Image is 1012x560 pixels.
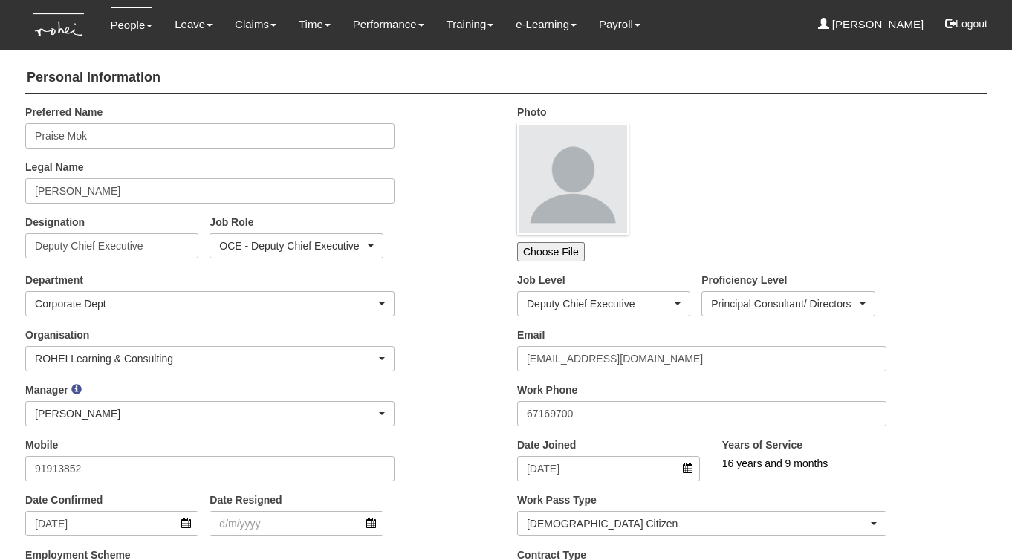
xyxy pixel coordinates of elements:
[25,437,58,452] label: Mobile
[111,7,153,42] a: People
[210,492,282,507] label: Date Resigned
[701,273,787,287] label: Proficiency Level
[818,7,924,42] a: [PERSON_NAME]
[25,273,83,287] label: Department
[219,238,364,253] div: OCE - Deputy Chief Executive
[516,7,577,42] a: e-Learning
[711,296,856,311] div: Principal Consultant/ Directors
[701,291,875,316] button: Principal Consultant/ Directors
[599,7,640,42] a: Payroll
[25,291,395,316] button: Corporate Dept
[175,7,213,42] a: Leave
[517,123,629,235] img: profile.png
[25,328,89,342] label: Organisation
[25,511,198,536] input: d/m/yyyy
[25,401,395,426] button: [PERSON_NAME]
[517,511,886,536] button: [DEMOGRAPHIC_DATA] Citizen
[235,7,276,42] a: Claims
[35,351,376,366] div: ROHEI Learning & Consulting
[210,215,253,229] label: Job Role
[517,328,545,342] label: Email
[353,7,424,42] a: Performance
[35,406,376,421] div: [PERSON_NAME]
[25,382,68,397] label: Manager
[299,7,331,42] a: Time
[210,511,383,536] input: d/m/yyyy
[25,160,84,175] label: Legal Name
[35,296,376,311] div: Corporate Dept
[527,516,868,531] div: [DEMOGRAPHIC_DATA] Citizen
[517,242,585,261] input: Choose File
[517,456,700,481] input: d/m/yyyy
[517,105,547,120] label: Photo
[25,492,103,507] label: Date Confirmed
[722,437,802,452] label: Years of Service
[25,215,85,229] label: Designation
[25,105,103,120] label: Preferred Name
[527,296,672,311] div: Deputy Chief Executive
[517,291,690,316] button: Deputy Chief Executive
[935,6,998,42] button: Logout
[517,437,576,452] label: Date Joined
[517,492,597,507] label: Work Pass Type
[25,63,987,94] h4: Personal Information
[517,382,577,397] label: Work Phone
[722,456,946,471] div: 16 years and 9 months
[517,273,565,287] label: Job Level
[447,7,494,42] a: Training
[25,346,395,371] button: ROHEI Learning & Consulting
[210,233,383,258] button: OCE - Deputy Chief Executive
